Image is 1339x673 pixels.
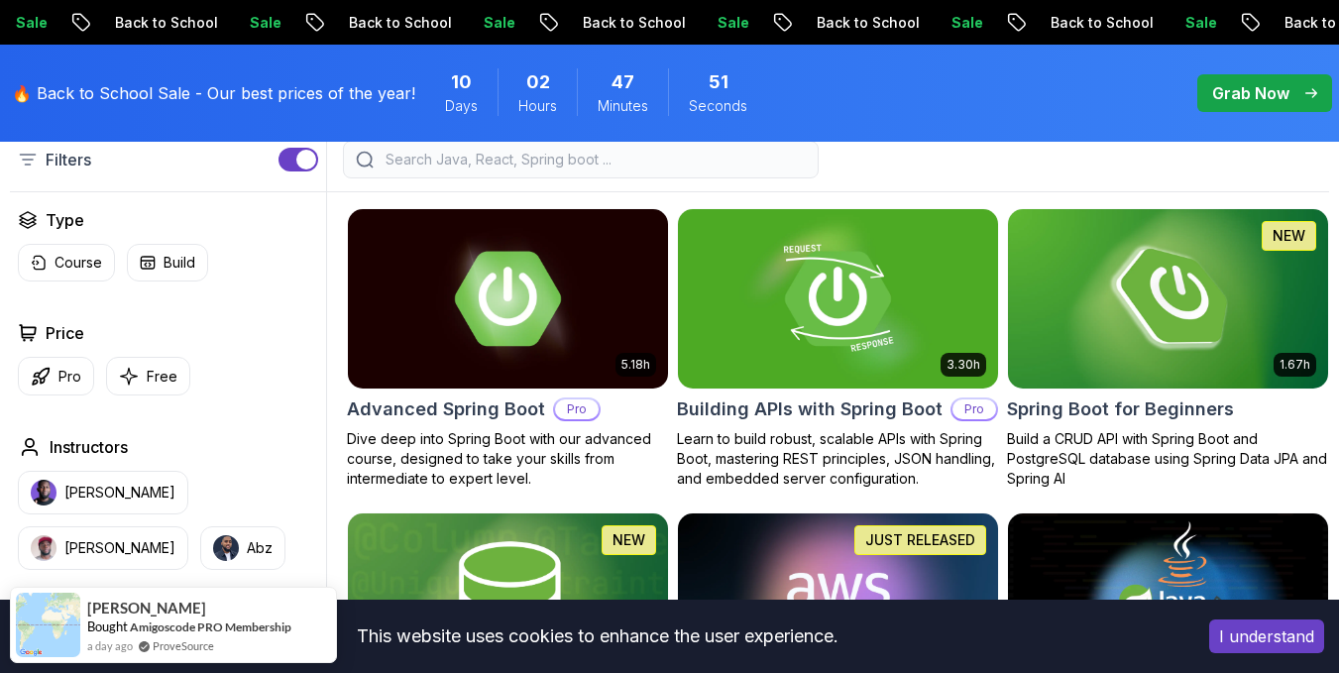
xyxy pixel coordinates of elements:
p: 3.30h [947,357,980,373]
p: Build a CRUD API with Spring Boot and PostgreSQL database using Spring Data JPA and Spring AI [1007,429,1329,489]
p: Back to School [331,13,466,33]
span: Hours [518,96,557,116]
p: 5.18h [621,357,650,373]
button: Course [18,244,115,281]
span: 47 Minutes [612,68,634,96]
h2: Building APIs with Spring Boot [677,395,943,423]
a: Advanced Spring Boot card5.18hAdvanced Spring BootProDive deep into Spring Boot with our advanced... [347,208,669,489]
p: Learn to build robust, scalable APIs with Spring Boot, mastering REST principles, JSON handling, ... [677,429,999,489]
p: [PERSON_NAME] [64,538,175,558]
p: [PERSON_NAME] [64,483,175,503]
span: [PERSON_NAME] [87,600,206,617]
span: 10 Days [451,68,472,96]
p: Course [55,253,102,273]
p: Sale [232,13,295,33]
span: 51 Seconds [709,68,728,96]
p: Sale [1168,13,1231,33]
p: Back to School [1033,13,1168,33]
input: Search Java, React, Spring boot ... [382,150,806,169]
span: Minutes [598,96,648,116]
span: Bought [87,618,128,634]
img: instructor img [31,480,56,505]
img: instructor img [31,535,56,561]
p: Free [147,367,177,387]
p: Pro [58,367,81,387]
p: Sale [466,13,529,33]
p: Back to School [565,13,700,33]
p: 1.67h [1280,357,1310,373]
h2: Type [46,208,84,232]
img: provesource social proof notification image [16,593,80,657]
p: Back to School [799,13,934,33]
p: Dive deep into Spring Boot with our advanced course, designed to take your skills from intermedia... [347,429,669,489]
button: Build [127,244,208,281]
p: 🔥 Back to School Sale - Our best prices of the year! [12,81,415,105]
h2: Price [46,321,84,345]
p: Build [164,253,195,273]
span: Seconds [689,96,747,116]
img: instructor img [213,535,239,561]
button: instructor img[PERSON_NAME] [18,471,188,514]
a: ProveSource [153,637,214,654]
p: Sale [700,13,763,33]
button: instructor img[PERSON_NAME] [18,526,188,570]
button: Free [106,357,190,395]
h2: Instructors [50,435,128,459]
p: Abz [247,538,273,558]
img: Advanced Spring Boot card [348,209,668,389]
p: Pro [555,399,599,419]
div: This website uses cookies to enhance the user experience. [15,615,1179,658]
img: Building APIs with Spring Boot card [678,209,998,389]
p: Back to School [97,13,232,33]
h2: Advanced Spring Boot [347,395,545,423]
p: Grab Now [1212,81,1289,105]
p: JUST RELEASED [865,530,975,550]
h2: Spring Boot for Beginners [1007,395,1234,423]
span: a day ago [87,637,133,654]
span: Days [445,96,478,116]
img: Spring Boot for Beginners card [1008,209,1328,389]
a: Spring Boot for Beginners card1.67hNEWSpring Boot for BeginnersBuild a CRUD API with Spring Boot ... [1007,208,1329,489]
p: NEW [1273,226,1305,246]
a: Amigoscode PRO Membership [130,619,291,634]
button: Accept cookies [1209,619,1324,653]
button: Pro [18,357,94,395]
a: Building APIs with Spring Boot card3.30hBuilding APIs with Spring BootProLearn to build robust, s... [677,208,999,489]
p: Filters [46,148,91,171]
p: NEW [613,530,645,550]
p: Pro [952,399,996,419]
span: 2 Hours [526,68,550,96]
p: Sale [934,13,997,33]
button: instructor imgAbz [200,526,285,570]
